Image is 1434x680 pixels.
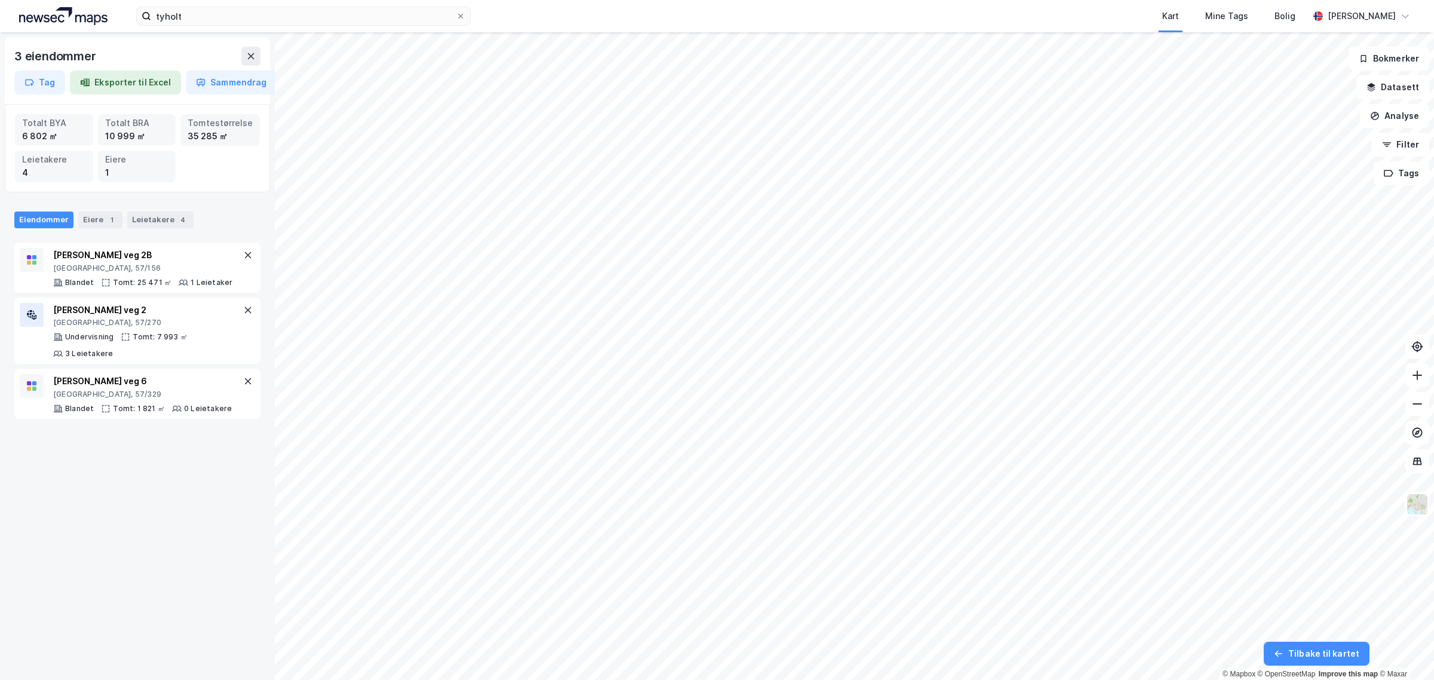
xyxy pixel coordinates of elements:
div: 1 Leietaker [191,278,232,287]
div: Tomt: 1 821 ㎡ [113,404,165,413]
div: Kart [1162,9,1179,23]
div: Tomtestørrelse [188,117,253,130]
a: OpenStreetMap [1258,670,1316,678]
div: Eiere [105,153,169,166]
div: [PERSON_NAME] [1328,9,1396,23]
img: logo.a4113a55bc3d86da70a041830d287a7e.svg [19,7,108,25]
div: [GEOGRAPHIC_DATA], 57/329 [53,390,232,399]
div: Blandet [65,278,94,287]
div: 4 [177,214,189,226]
button: Tag [14,71,65,94]
div: [PERSON_NAME] veg 2 [53,303,241,317]
div: 1 [105,166,169,179]
div: 0 Leietakere [184,404,232,413]
div: Undervisning [65,332,114,342]
div: 4 [22,166,86,179]
div: Totalt BRA [105,117,169,130]
a: Improve this map [1319,670,1378,678]
div: Kontrollprogram for chat [1374,623,1434,680]
img: Z [1406,493,1429,516]
iframe: Chat Widget [1374,623,1434,680]
div: [GEOGRAPHIC_DATA], 57/156 [53,264,232,273]
button: Bokmerker [1349,47,1429,71]
div: Leietakere [127,212,194,228]
div: 3 Leietakere [65,349,113,359]
div: 35 285 ㎡ [188,130,253,143]
div: Tomt: 25 471 ㎡ [113,278,171,287]
div: Blandet [65,404,94,413]
div: Totalt BYA [22,117,86,130]
button: Tags [1374,161,1429,185]
div: 3 eiendommer [14,47,99,66]
button: Filter [1372,133,1429,157]
div: Eiere [78,212,122,228]
input: Søk på adresse, matrikkel, gårdeiere, leietakere eller personer [151,7,456,25]
div: Bolig [1274,9,1295,23]
button: Tilbake til kartet [1264,642,1369,666]
div: Mine Tags [1205,9,1248,23]
button: Datasett [1356,75,1429,99]
button: Analyse [1360,104,1429,128]
div: 10 999 ㎡ [105,130,169,143]
div: 1 [106,214,118,226]
div: Tomt: 7 993 ㎡ [133,332,188,342]
div: [PERSON_NAME] veg 6 [53,374,232,388]
button: Sammendrag [186,71,277,94]
button: Eksporter til Excel [70,71,181,94]
div: Eiendommer [14,212,73,228]
div: [PERSON_NAME] veg 2B [53,248,232,262]
a: Mapbox [1222,670,1255,678]
div: 6 802 ㎡ [22,130,86,143]
div: Leietakere [22,153,86,166]
div: [GEOGRAPHIC_DATA], 57/270 [53,318,241,327]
